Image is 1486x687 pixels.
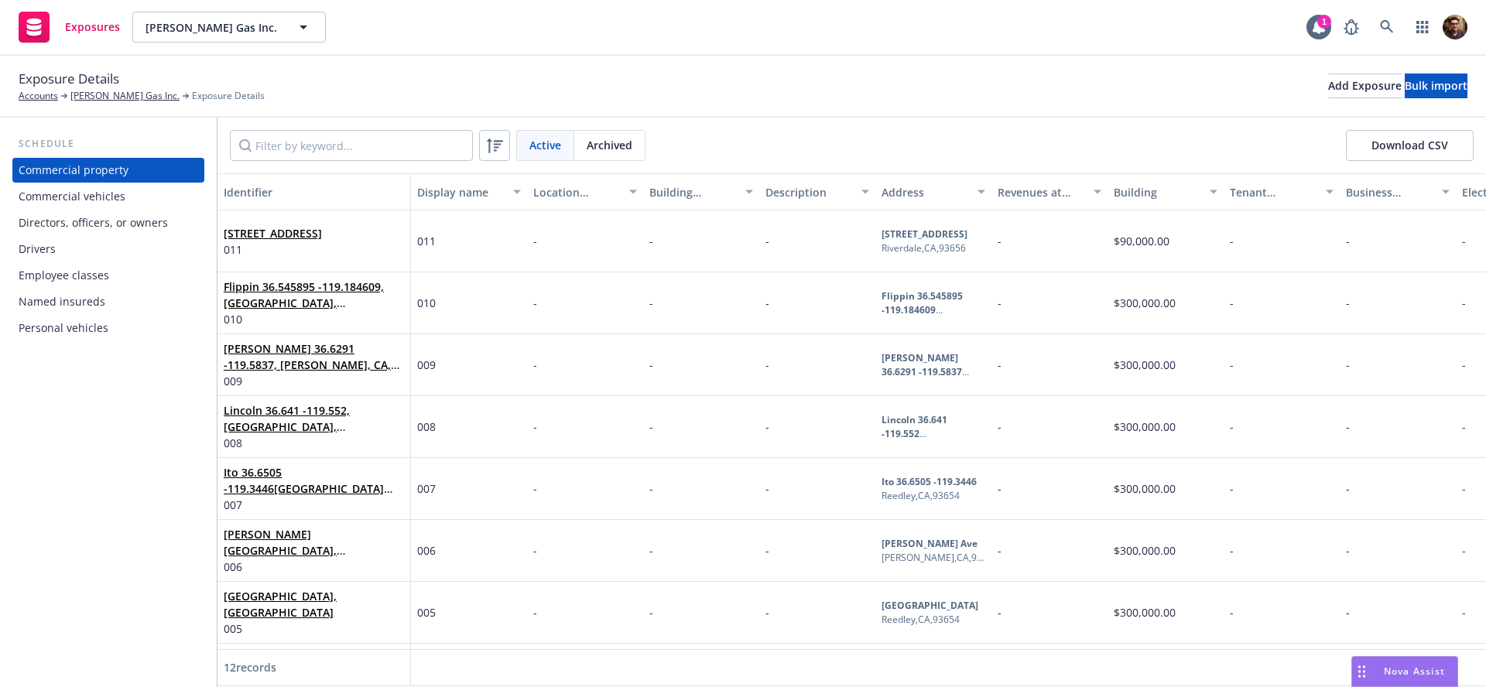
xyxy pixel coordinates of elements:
span: - [1346,234,1350,248]
a: Directors, officers, or owners [12,210,204,235]
a: Personal vehicles [12,316,204,340]
span: - [1462,296,1466,310]
span: - [1346,605,1350,620]
span: - [1462,481,1466,496]
a: Drivers [12,237,204,261]
a: Ito 36.6505 -119.3446[GEOGRAPHIC_DATA][PERSON_NAME], [GEOGRAPHIC_DATA] [224,465,384,528]
span: 009 [224,373,404,389]
span: - [649,543,653,558]
span: Archived [587,137,632,153]
span: Exposure Details [192,89,265,103]
span: 011 [417,233,436,249]
span: - [1462,605,1466,620]
span: - [649,605,653,620]
span: - [533,605,537,620]
button: Revenues at location [991,173,1108,210]
a: [GEOGRAPHIC_DATA], [GEOGRAPHIC_DATA] [224,589,337,620]
span: 005 [224,620,404,637]
div: Riverdale , CA , 93656 [882,241,967,255]
span: - [1462,543,1466,558]
a: [PERSON_NAME] Gas Inc. [70,89,180,103]
a: Employee classes [12,263,204,288]
div: Personal vehicles [19,316,108,340]
span: - [765,296,769,310]
button: Business personal property (BPP) [1340,173,1456,210]
span: - [998,481,1002,496]
b: Lincoln 36.641 -119.552 [882,413,947,440]
span: 006 [417,542,436,559]
span: 007 [224,497,404,513]
a: [PERSON_NAME][GEOGRAPHIC_DATA], [GEOGRAPHIC_DATA] [224,527,337,574]
span: - [533,234,537,248]
span: $300,000.00 [1114,543,1176,558]
a: Lincoln 36.641 -119.552, [GEOGRAPHIC_DATA], [GEOGRAPHIC_DATA] [224,403,350,450]
div: Building [1114,184,1200,200]
a: Commercial vehicles [12,184,204,209]
span: - [1462,234,1466,248]
b: Flippin 36.545895 -119.184609 [882,289,963,316]
a: Switch app [1407,12,1438,43]
span: - [649,481,653,496]
a: Search [1371,12,1402,43]
a: Commercial property [12,158,204,183]
button: Building number [643,173,759,210]
span: - [1230,357,1234,372]
button: [PERSON_NAME] Gas Inc. [132,12,326,43]
a: Report a Bug [1336,12,1367,43]
button: Display name [411,173,527,210]
div: Tenant improvements [1230,184,1317,200]
span: $300,000.00 [1114,419,1176,434]
div: Reedley , CA , 93654 [882,489,977,503]
div: Bulk import [1405,74,1467,97]
div: [PERSON_NAME] , CA , 93648 [882,551,985,565]
div: Revenues at location [998,184,1084,200]
a: Flippin 36.545895 -119.184609, [GEOGRAPHIC_DATA], [GEOGRAPHIC_DATA] [224,279,384,326]
span: - [533,357,537,372]
span: 008 [224,435,404,451]
a: [PERSON_NAME] 36.6291 -119.5837, [PERSON_NAME], CA, 93673, [GEOGRAPHIC_DATA] [224,341,391,388]
span: [PERSON_NAME] 36.6291 -119.5837, [PERSON_NAME], CA, 93673, [GEOGRAPHIC_DATA] [224,340,404,373]
span: - [765,481,769,496]
div: 1 [1317,15,1331,29]
button: Add Exposure [1328,73,1402,98]
span: - [533,543,537,558]
span: 008 [417,419,436,435]
button: Download CSV [1346,130,1474,161]
span: - [649,419,653,434]
img: photo [1443,15,1467,39]
span: Flippin 36.545895 -119.184609, [GEOGRAPHIC_DATA], [GEOGRAPHIC_DATA] [224,279,404,311]
b: [PERSON_NAME] Ave [882,537,978,550]
a: Accounts [19,89,58,103]
button: Building [1108,173,1224,210]
span: - [1230,481,1234,496]
b: [STREET_ADDRESS] [882,227,967,241]
div: Address [882,184,968,200]
span: 010 [417,295,436,311]
span: - [998,543,1002,558]
span: - [765,543,769,558]
a: Exposures [12,5,126,49]
span: 12 records [224,660,276,675]
span: - [1230,419,1234,434]
button: Location number [527,173,643,210]
span: 010 [224,311,404,327]
span: - [649,357,653,372]
button: Identifier [217,173,411,210]
span: - [998,419,1002,434]
span: - [1462,357,1466,372]
div: Employee classes [19,263,109,288]
span: Active [529,137,561,153]
span: Exposures [65,21,120,33]
span: [PERSON_NAME][GEOGRAPHIC_DATA], [GEOGRAPHIC_DATA] [224,526,404,559]
span: - [1346,481,1350,496]
b: Ito 36.6505 -119.3446 [882,475,977,488]
span: $300,000.00 [1114,296,1176,310]
span: - [1462,419,1466,434]
button: Description [759,173,875,210]
span: - [533,296,537,310]
span: - [998,605,1002,620]
span: 011 [224,241,322,258]
span: - [533,419,537,434]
